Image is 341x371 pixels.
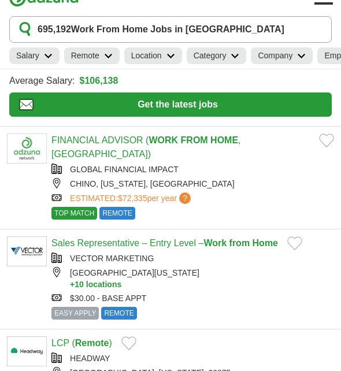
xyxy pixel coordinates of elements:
[251,47,313,64] a: Company
[64,47,120,64] a: Remote
[287,236,302,250] button: Add to favorite jobs
[70,279,75,290] span: +
[319,133,334,147] button: Add to favorite jobs
[121,336,136,350] button: Add to favorite jobs
[38,23,71,36] span: 695,192
[149,135,178,145] strong: WORK
[99,207,135,220] span: REMOTE
[34,98,322,112] span: Get the latest jobs
[181,135,208,145] strong: FROM
[51,178,334,190] div: CHINO, [US_STATE], [GEOGRAPHIC_DATA]
[7,336,47,366] img: Headway logo
[9,92,332,117] button: Get the latest jobs
[70,254,154,263] a: VECTOR MARKETING
[258,50,292,62] h2: Company
[75,338,109,348] strong: Remote
[70,354,110,363] a: HEADWAY
[51,292,334,305] div: $30.00 - BASE APPT
[71,50,99,62] h2: Remote
[253,238,278,248] strong: Home
[229,238,250,248] strong: from
[203,238,227,248] strong: Work
[51,307,99,320] span: EASY APPLY
[210,135,238,145] strong: HOME
[124,47,182,64] a: Location
[51,338,112,348] a: LCP (Remote)
[187,47,247,64] a: Category
[16,50,39,62] h2: Salary
[131,50,162,62] h2: Location
[51,207,97,220] span: TOP MATCH
[179,192,191,204] span: ?
[118,194,147,203] span: $72,335
[51,267,334,290] div: [GEOGRAPHIC_DATA][US_STATE]
[101,307,136,320] span: REMOTE
[38,23,284,36] h1: Work From Home Jobs in [GEOGRAPHIC_DATA]
[80,74,118,88] a: $106,138
[194,50,227,62] h2: Category
[51,164,334,176] div: GLOBAL FINANCIAL IMPACT
[51,238,278,248] a: Sales Representative – Entry Level –Work from Home
[7,133,47,164] img: Company logo
[9,16,332,43] button: 695,192Work From Home Jobs in [GEOGRAPHIC_DATA]
[51,135,240,159] a: FINANCIAL ADVISOR (WORK FROM HOME, [GEOGRAPHIC_DATA])
[7,236,47,266] img: Vector Marketing logo
[9,47,60,64] a: Salary
[9,74,332,88] div: Average Salary:
[70,279,334,290] button: +10 locations
[70,192,193,205] a: ESTIMATED:$72,335per year?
